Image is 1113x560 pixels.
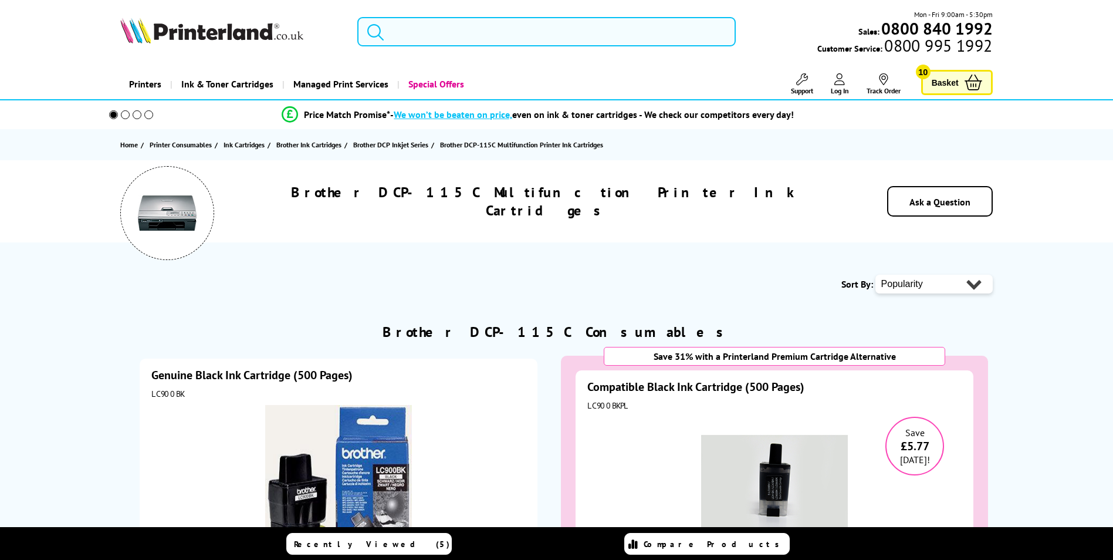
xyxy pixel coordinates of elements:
[390,109,794,120] div: - even on ink & toner cartridges - We check our competitors every day!
[858,26,879,37] span: Sales:
[879,23,993,34] a: 0800 840 1992
[282,69,397,99] a: Managed Print Services
[170,69,282,99] a: Ink & Toner Cartridges
[624,533,790,555] a: Compare Products
[587,400,962,411] div: LC900BKPL
[831,73,849,95] a: Log In
[276,139,344,151] a: Brother Ink Cartridges
[887,438,943,454] span: £5.77
[397,69,473,99] a: Special Offers
[817,40,992,54] span: Customer Service:
[138,184,197,242] img: Brother DCP-115C Multifunction Printer Ink Cartridges
[909,196,970,208] a: Ask a Question
[265,405,412,552] img: Black Ink Cartridge (500 Pages)
[120,69,170,99] a: Printers
[353,139,431,151] a: Brother DCP Inkjet Series
[286,533,452,555] a: Recently Viewed (5)
[294,539,450,549] span: Recently Viewed (5)
[151,367,353,383] a: Genuine Black Ink Cartridge (500 Pages)
[867,73,901,95] a: Track Order
[882,40,992,51] span: 0800 995 1992
[150,139,215,151] a: Printer Consumables
[916,65,931,79] span: 10
[587,379,804,394] a: Compatible Black Ink Cartridge (500 Pages)
[93,104,983,125] li: modal_Promise
[394,109,512,120] span: We won’t be beaten on price,
[791,73,813,95] a: Support
[150,139,212,151] span: Printer Consumables
[914,9,993,20] span: Mon - Fri 9:00am - 5:30pm
[932,75,959,90] span: Basket
[353,139,428,151] span: Brother DCP Inkjet Series
[120,18,303,43] img: Printerland Logo
[604,347,946,366] div: Save 31% with a Printerland Premium Cartridge Alternative
[841,278,873,290] span: Sort By:
[250,183,843,220] h1: Brother DCP-115C Multifunction Printer Ink Cartridges
[921,70,993,95] a: Basket 10
[276,139,341,151] span: Brother Ink Cartridges
[224,139,268,151] a: Ink Cartridges
[900,454,930,465] span: [DATE]!
[224,139,265,151] span: Ink Cartridges
[644,539,786,549] span: Compare Products
[791,86,813,95] span: Support
[831,86,849,95] span: Log In
[905,427,925,438] span: Save
[440,140,603,149] span: Brother DCP-115C Multifunction Printer Ink Cartridges
[151,389,526,399] div: LC900BK
[181,69,273,99] span: Ink & Toner Cartridges
[120,139,141,151] a: Home
[304,109,390,120] span: Price Match Promise*
[383,323,730,341] h2: Brother DCP-115C Consumables
[881,18,993,39] b: 0800 840 1992
[120,18,343,46] a: Printerland Logo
